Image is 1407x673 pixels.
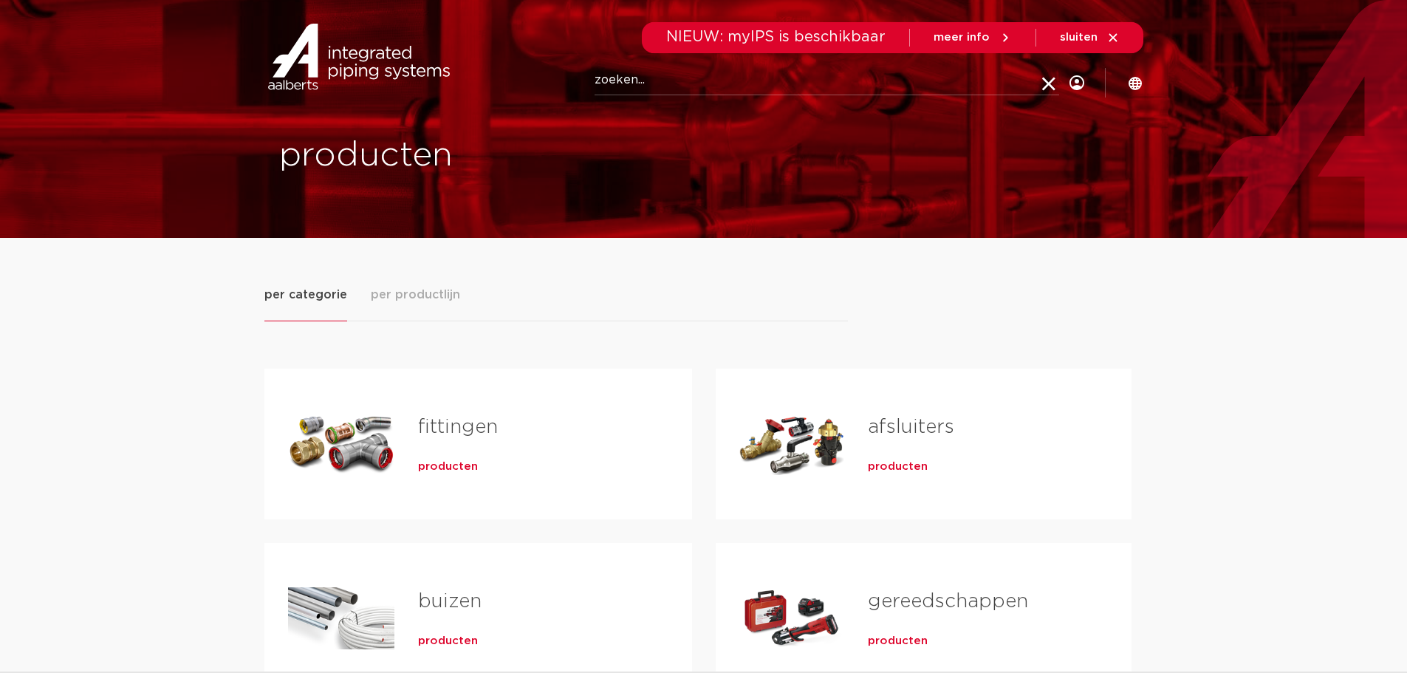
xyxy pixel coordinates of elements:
a: producten [418,634,478,649]
a: meer info [934,31,1012,44]
a: afsluiters [868,417,954,437]
a: producten [418,460,478,474]
a: gereedschappen [868,592,1028,611]
span: sluiten [1060,32,1098,43]
div: my IPS [1069,53,1084,113]
a: producten [868,460,928,474]
span: NIEUW: myIPS is beschikbaar [666,30,886,44]
a: buizen [418,592,482,611]
a: sluiten [1060,31,1120,44]
a: fittingen [418,417,498,437]
span: per categorie [264,286,347,304]
span: meer info [934,32,990,43]
h1: producten [279,132,696,180]
span: per productlijn [371,286,460,304]
input: zoeken... [595,66,1059,95]
a: producten [868,634,928,649]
